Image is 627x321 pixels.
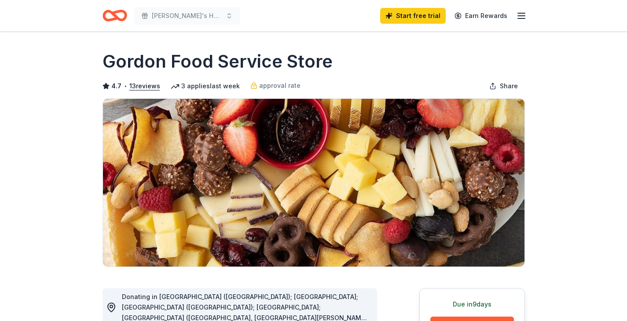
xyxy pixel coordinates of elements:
span: Share [500,81,518,91]
button: Share [482,77,525,95]
h1: Gordon Food Service Store [103,49,333,74]
a: Earn Rewards [449,8,513,24]
a: Start free trial [380,8,446,24]
span: 4.7 [111,81,121,91]
span: approval rate [259,80,301,91]
span: • [124,83,127,90]
span: [PERSON_NAME]'s Hope Reason to Run 5k [152,11,222,21]
a: Home [103,5,127,26]
a: approval rate [250,80,301,91]
button: 13reviews [129,81,160,91]
div: Due in 9 days [430,299,514,310]
img: Image for Gordon Food Service Store [103,99,524,267]
div: 3 applies last week [171,81,240,91]
button: [PERSON_NAME]'s Hope Reason to Run 5k [134,7,240,25]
